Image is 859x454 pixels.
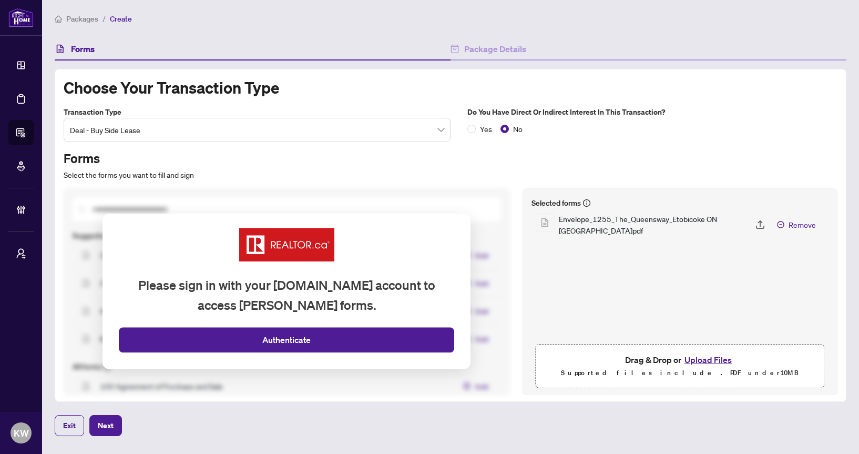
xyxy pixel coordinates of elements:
button: Next [89,415,122,436]
span: No [509,123,527,135]
span: Drag & Drop orUpload FilesSupported files include .PDF under10MB [536,345,824,388]
span: Yes [476,123,496,135]
p: Supported files include .PDF under 10 MB [545,367,815,379]
img: document-uploaded-icon [756,220,764,229]
p: Select the forms you want to fill and sign [64,169,837,181]
button: Exit [55,415,84,436]
button: Authenticate [119,328,454,353]
span: info-circle [583,197,590,209]
span: Exit [63,417,76,434]
span: Deal - Buy Side Lease [70,120,444,140]
h4: Package Details [464,43,526,55]
label: Transaction type [64,106,451,118]
span: KW [14,426,29,440]
span: Create [110,14,132,24]
span: home [55,15,62,23]
h4: Forms [71,43,95,55]
span: Remove [789,219,816,230]
img: Realtor.ca Icon [239,228,334,261]
p: Please sign in with your [DOMAIN_NAME] account to access [PERSON_NAME] forms. [119,275,454,315]
span: Drag & Drop or [625,353,735,367]
span: Packages [66,14,98,24]
button: Remove Envelope_1255_The_Queensway_Etobicoke ON Canada_1759526200404.pdf [769,216,824,233]
button: Upload Files [681,353,735,367]
img: logo [8,8,34,27]
h5: Envelope_1255_The_Queensway_Etobicoke ON [GEOGRAPHIC_DATA]pdf [559,213,752,236]
h1: Choose your transaction type [64,78,837,98]
span: Next [98,417,114,434]
label: Do you have direct or indirect interest in this transaction? [467,106,854,118]
button: Preview Envelope_1255_The_Queensway_Etobicoke ON Canada_1759526200404.pdf [536,213,555,232]
li: / [103,13,106,25]
h5: Selected forms [531,197,581,209]
h3: Forms [64,150,837,167]
span: Authenticate [262,334,311,347]
span: user-switch [16,248,26,259]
